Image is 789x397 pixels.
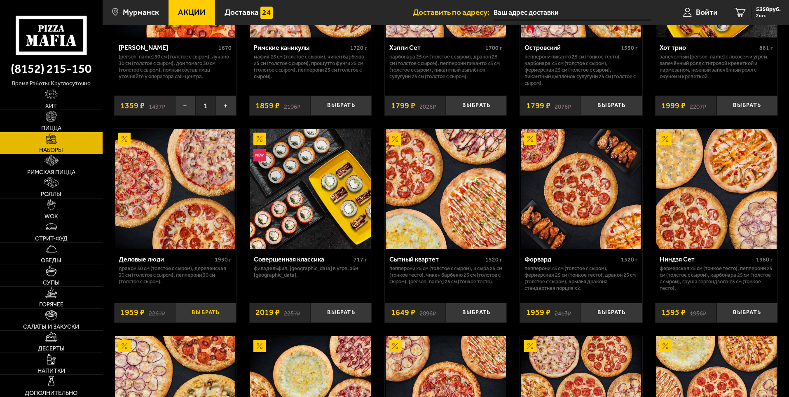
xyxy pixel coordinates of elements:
img: Акционный [659,340,672,352]
p: Запеченный [PERSON_NAME] с лососем и угрём, Запечённый ролл с тигровой креветкой и пармезаном, Не... [660,54,773,80]
span: 1520 г [485,256,502,263]
span: 2 шт. [756,13,781,18]
span: 881 г [759,44,773,51]
span: Хит [45,103,57,109]
p: Мафия 25 см (толстое с сыром), Чикен Барбекю 25 см (толстое с сыром), Прошутто Фунги 25 см (толст... [254,54,367,80]
span: 1930 г [215,256,232,263]
span: 1595 ₽ [661,308,686,317]
a: АкционныйНовинкаСовершенная классика [249,129,372,249]
input: Ваш адрес доставки [494,5,651,20]
span: 1999 ₽ [661,102,686,110]
div: Сытный квартет [389,255,484,263]
span: 1359 ₽ [120,102,145,110]
s: 2106 ₽ [284,102,300,110]
span: Мурманск [123,8,159,16]
button: Выбрать [716,96,777,116]
span: 1380 г [756,256,773,263]
img: Совершенная классика [250,129,370,249]
s: 2257 ₽ [284,308,300,317]
button: Выбрать [446,96,507,116]
img: Акционный [253,133,266,145]
span: 1550 г [621,44,638,51]
span: 1959 ₽ [120,308,145,317]
span: Напитки [37,368,65,374]
s: 2413 ₽ [555,308,571,317]
div: Островский [524,44,619,51]
s: 1437 ₽ [149,102,165,110]
p: Карбонара 25 см (толстое с сыром), Дракон 25 см (толстое с сыром), Пепперони Пиканто 25 см (толст... [389,54,503,80]
span: 2019 ₽ [255,308,280,317]
div: Совершенная классика [254,255,351,263]
button: − [175,96,195,116]
p: Пепперони 25 см (толстое с сыром), 4 сыра 25 см (тонкое тесто), Чикен Барбекю 25 см (толстое с сы... [389,265,503,285]
img: Акционный [659,133,672,145]
span: 1799 ₽ [526,102,550,110]
s: 2026 ₽ [419,102,436,110]
button: Выбрать [311,303,372,323]
span: Наборы [39,147,63,153]
a: АкционныйФорвард [520,129,642,249]
button: Выбрать [175,303,236,323]
p: [PERSON_NAME] 30 см (толстое с сыром), Лучано 30 см (толстое с сыром), Дон Томаго 30 см (толстое ... [119,54,232,80]
span: 1520 г [621,256,638,263]
span: 1700 г [485,44,502,51]
s: 2096 ₽ [419,308,436,317]
button: Выбрать [446,303,507,323]
a: АкционныйДеловые люди [114,129,236,249]
div: Ниндзя Сет [660,255,754,263]
span: Пицца [41,125,61,131]
div: Хот трио [660,44,757,51]
s: 2267 ₽ [149,308,165,317]
button: Выбрать [581,303,642,323]
span: Обеды [41,257,61,263]
img: Акционный [118,340,131,352]
span: Роллы [41,191,61,197]
span: Войти [696,8,718,16]
span: Горячее [39,301,63,307]
p: Пепперони 25 см (толстое с сыром), Фермерская 25 см (тонкое тесто), Дракон 25 см (толстое с сыром... [524,265,638,292]
span: WOK [44,213,58,219]
div: Деловые люди [119,255,213,263]
span: Доставить по адресу: [413,8,494,16]
img: Деловые люди [115,129,235,249]
img: Новинка [253,149,266,161]
span: 1959 ₽ [526,308,550,317]
span: Дополнительно [25,390,77,396]
p: Филадельфия, [GEOGRAPHIC_DATA] в угре, Эби [GEOGRAPHIC_DATA]. [254,265,367,278]
img: Акционный [118,133,131,145]
s: 1956 ₽ [690,308,706,317]
span: Стрит-фуд [35,236,68,241]
img: Ниндзя Сет [656,129,777,249]
a: АкционныйСытный квартет [385,129,507,249]
span: 5358 руб. [756,7,781,12]
span: Десерты [38,346,65,351]
p: Фермерская 25 см (тонкое тесто), Пепперони 25 см (толстое с сыром), Карбонара 25 см (толстое с сы... [660,265,773,292]
img: 15daf4d41897b9f0e9f617042186c801.svg [260,7,273,19]
span: Салаты и закуски [23,324,79,329]
img: Акционный [389,133,401,145]
span: 1649 ₽ [391,308,415,317]
img: Акционный [389,340,401,352]
button: + [216,96,236,116]
div: Форвард [524,255,619,263]
img: Форвард [521,129,641,249]
div: [PERSON_NAME] [119,44,217,51]
img: Акционный [524,340,536,352]
span: Супы [43,280,60,285]
p: Дракон 30 см (толстое с сыром), Деревенская 30 см (толстое с сыром), Пепперони 30 см (толстое с с... [119,265,232,285]
div: Римские каникулы [254,44,348,51]
p: Пепперони Пиканто 25 см (тонкое тесто), Карбонара 25 см (толстое с сыром), Фермерская 25 см (толс... [524,54,638,86]
span: 1859 ₽ [255,102,280,110]
img: Сытный квартет [386,129,506,249]
button: Выбрать [581,96,642,116]
span: 1799 ₽ [391,102,415,110]
span: Доставка [225,8,259,16]
div: Хэппи Сет [389,44,484,51]
span: Римская пицца [27,169,75,175]
span: 1720 г [350,44,367,51]
span: 1 [195,96,215,116]
img: Акционный [524,133,536,145]
s: 2076 ₽ [555,102,571,110]
img: Акционный [253,340,266,352]
span: 717 г [354,256,367,263]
